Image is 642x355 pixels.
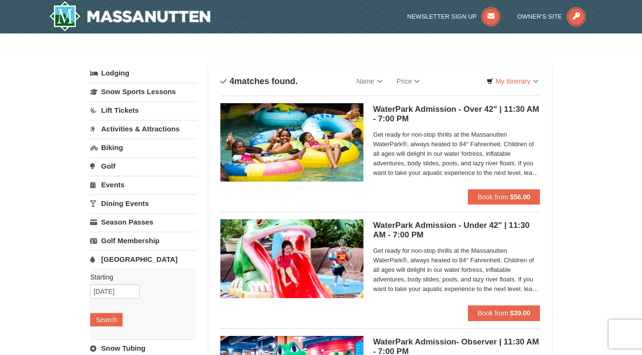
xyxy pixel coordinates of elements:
a: Owner's Site [518,13,586,20]
span: 4 [229,76,234,86]
h5: WaterPark Admission - Under 42" | 11:30 AM - 7:00 PM [373,221,540,240]
a: Activities & Attractions [90,120,197,138]
span: Get ready for non-stop thrills at the Massanutten WaterPark®, always heated to 84° Fahrenheit. Ch... [373,246,540,294]
h4: matches found. [220,76,298,86]
a: Season Passes [90,213,197,231]
a: Snow Sports Lessons [90,83,197,100]
span: Owner's Site [518,13,562,20]
a: Lift Tickets [90,101,197,119]
span: Book from [477,193,508,201]
a: Golf Membership [90,232,197,249]
a: Massanutten Resort [49,1,210,32]
img: Massanutten Resort Logo [49,1,210,32]
a: Newsletter Sign Up [407,13,501,20]
a: Events [90,176,197,194]
a: Lodging [90,65,197,82]
a: Price [390,72,427,91]
button: Book from $39.00 [468,305,540,321]
strong: $39.00 [510,309,530,317]
a: Biking [90,139,197,156]
strong: $56.00 [510,193,530,201]
h5: WaterPark Admission - Over 42" | 11:30 AM - 7:00 PM [373,105,540,124]
span: Newsletter Sign Up [407,13,477,20]
a: My Itinerary [480,74,545,88]
label: Starting [90,272,189,282]
a: [GEOGRAPHIC_DATA] [90,250,197,268]
a: Golf [90,157,197,175]
button: Search [90,313,123,326]
a: Name [349,72,389,91]
a: Dining Events [90,194,197,212]
span: Book from [477,309,508,317]
img: 6619917-1560-394ba125.jpg [220,103,363,182]
span: Get ready for non-stop thrills at the Massanutten WaterPark®, always heated to 84° Fahrenheit. Ch... [373,130,540,178]
img: 6619917-1570-0b90b492.jpg [220,219,363,298]
button: Book from $56.00 [468,189,540,204]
